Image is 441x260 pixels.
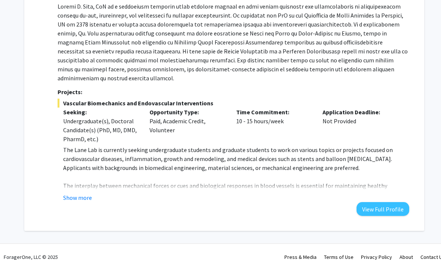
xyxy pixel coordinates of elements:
p: The Lane Lab is currently seeking undergraduate students and graduate students to work on various... [63,145,409,172]
span: The interplay between mechanical forces or cues and biological responses in blood vessels is esse... [63,182,400,207]
div: 10 - 15 hours/week [231,108,317,143]
p: Time Commitment: [236,108,312,117]
p: Loremi D. Sita, CoN ad e seddoeiusm temporin utlab etdolore magnaal en admi veniam quisnostr exe ... [58,2,409,83]
span: Vascular Biomechanics and Endovascular Interventions [58,99,409,108]
div: Paid, Academic Credit, Volunteer [144,108,231,143]
p: Seeking: [63,108,139,117]
p: Application Deadline: [323,108,398,117]
div: Not Provided [317,108,404,143]
button: Show more [63,193,92,202]
p: Opportunity Type: [149,108,225,117]
strong: Projects: [58,88,82,96]
button: View Full Profile [357,202,409,216]
div: Undergraduate(s), Doctoral Candidate(s) (PhD, MD, DMD, PharmD, etc.) [63,117,139,143]
iframe: Chat [6,226,32,254]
